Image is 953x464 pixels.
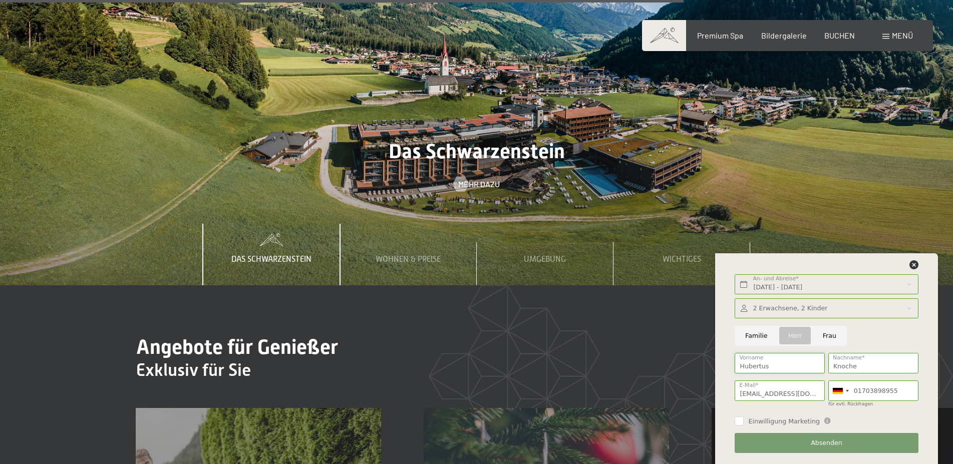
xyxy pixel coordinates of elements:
[697,31,743,40] a: Premium Spa
[829,381,852,400] div: Germany (Deutschland): +49
[748,417,820,426] span: Einwilligung Marketing
[389,140,565,163] span: Das Schwarzenstein
[735,433,918,453] button: Absenden
[136,335,338,359] span: Angebote für Genießer
[524,255,566,264] span: Umgebung
[663,255,701,264] span: Wichtiges
[828,401,873,406] label: für evtl. Rückfragen
[828,380,918,401] input: 01512 3456789
[231,255,311,264] span: Das Schwarzenstein
[892,31,913,40] span: Menü
[824,31,855,40] a: BUCHEN
[136,360,251,380] span: Exklusiv für Sie
[453,179,500,190] a: Mehr dazu
[761,31,807,40] a: Bildergalerie
[811,438,842,447] span: Absenden
[458,179,500,190] span: Mehr dazu
[376,255,441,264] span: Wohnen & Preise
